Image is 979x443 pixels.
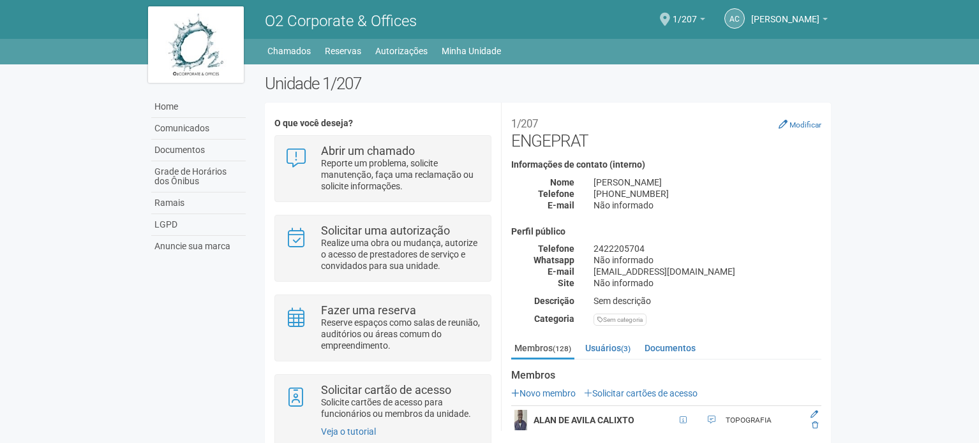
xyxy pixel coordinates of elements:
[151,161,246,192] a: Grade de Horários dos Ônibus
[582,338,634,358] a: Usuários(3)
[751,16,828,26] a: [PERSON_NAME]
[321,237,481,272] p: Realize uma obra ou mudança, autorize o acesso de prestadores de serviço e convidados para sua un...
[151,140,246,161] a: Documentos
[274,119,491,128] h4: O que você deseja?
[558,278,574,288] strong: Site
[673,2,697,24] span: 1/207
[511,338,574,359] a: Membros(128)
[321,157,481,192] p: Reporte um problema, solicite manutenção, faça uma reclamação ou solicite informações.
[285,384,481,419] a: Solicitar cartão de acesso Solicite cartões de acesso para funcionários ou membros da unidade.
[584,254,831,266] div: Não informado
[151,214,246,236] a: LGPD
[511,160,821,170] h4: Informações de contato (interno)
[511,227,821,236] h4: Perfil público
[151,236,246,257] a: Anuncie sua marca
[550,177,574,187] strong: Nome
[726,415,804,426] div: TOPOGRAFIA
[548,200,574,210] strong: E-mail
[511,112,821,150] h2: ENGEPRAT
[321,396,481,419] p: Solicite cartões de acesso para funcionários ou membros da unidade.
[594,314,646,326] div: Sem categoria
[148,6,244,83] img: logo.jpg
[151,118,246,140] a: Comunicados
[267,42,311,60] a: Chamados
[584,277,831,289] div: Não informado
[548,266,574,277] strong: E-mail
[321,303,416,317] strong: Fazer uma reserva
[285,305,481,351] a: Fazer uma reserva Reserve espaços como salas de reunião, auditórios ou áreas comum do empreendime...
[442,42,501,60] a: Minha Unidade
[511,370,821,381] strong: Membros
[375,42,428,60] a: Autorizações
[321,383,451,396] strong: Solicitar cartão de acesso
[511,117,538,130] small: 1/207
[673,16,705,26] a: 1/207
[511,388,576,398] a: Novo membro
[265,74,831,93] h2: Unidade 1/207
[584,388,698,398] a: Solicitar cartões de acesso
[321,317,481,351] p: Reserve espaços como salas de reunião, auditórios ou áreas comum do empreendimento.
[584,266,831,277] div: [EMAIL_ADDRESS][DOMAIN_NAME]
[151,96,246,118] a: Home
[534,314,574,324] strong: Categoria
[621,344,631,353] small: (3)
[534,296,574,306] strong: Descrição
[285,225,481,272] a: Solicitar uma autorização Realize uma obra ou mudança, autorize o acesso de prestadores de serviç...
[321,224,450,237] strong: Solicitar uma autorização
[534,255,574,265] strong: Whatsapp
[751,2,819,24] span: Andréa Cunha
[584,295,831,307] div: Sem descrição
[584,177,831,188] div: [PERSON_NAME]
[321,144,415,157] strong: Abrir um chamado
[584,200,831,211] div: Não informado
[285,145,481,192] a: Abrir um chamado Reporte um problema, solicite manutenção, faça uma reclamação ou solicite inform...
[779,119,821,129] a: Modificar
[321,426,376,437] a: Veja o tutorial
[811,410,818,419] a: Editar membro
[641,338,699,358] a: Documentos
[724,8,745,29] a: AC
[325,42,361,60] a: Reservas
[534,415,634,425] strong: ALAN DE AVILA CALIXTO
[789,120,821,129] small: Modificar
[584,188,831,200] div: [PHONE_NUMBER]
[812,421,818,430] a: Excluir membro
[538,243,574,254] strong: Telefone
[151,192,246,214] a: Ramais
[553,344,571,353] small: (128)
[265,12,417,30] span: O2 Corporate & Offices
[514,410,527,430] img: user.png
[584,243,831,254] div: 2422205704
[538,189,574,199] strong: Telefone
